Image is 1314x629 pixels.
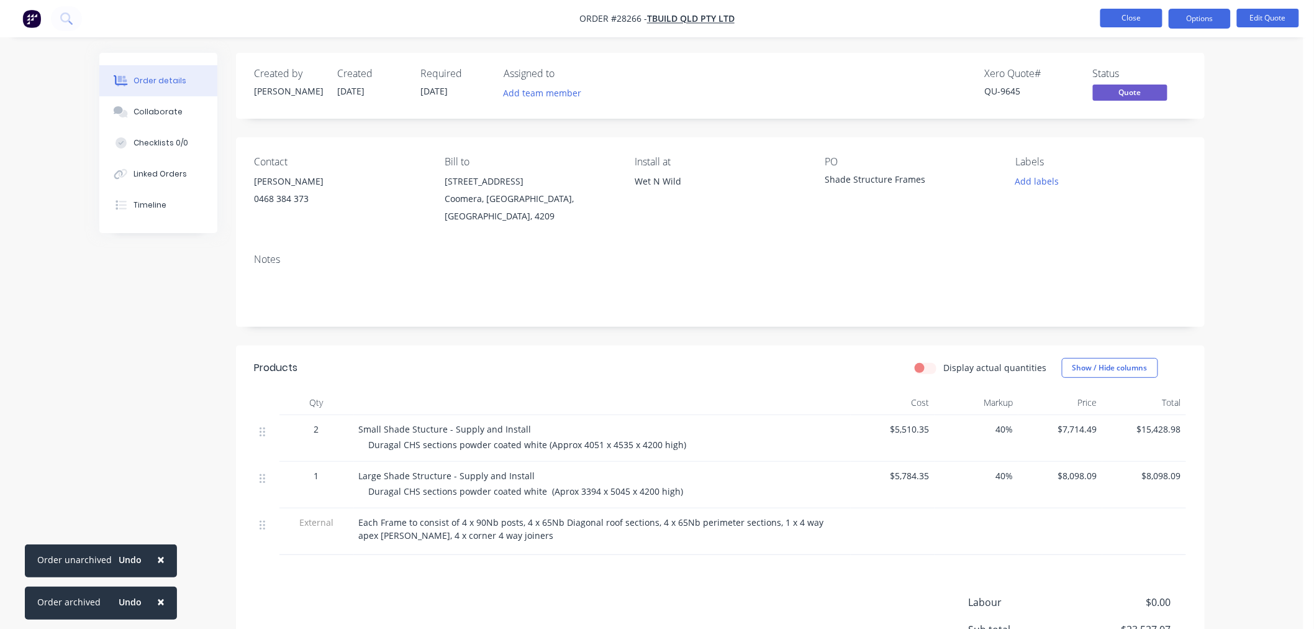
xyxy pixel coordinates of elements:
[635,173,805,213] div: Wet N Wild
[421,85,448,97] span: [DATE]
[944,361,1047,374] label: Display actual quantities
[1093,85,1167,103] button: Quote
[99,65,217,96] button: Order details
[1100,9,1162,27] button: Close
[157,593,165,610] span: ×
[157,551,165,568] span: ×
[1062,358,1158,378] button: Show / Hide columns
[255,68,323,80] div: Created by
[825,173,981,190] div: Shade Structure Frames
[134,106,183,117] div: Collaborate
[445,173,615,225] div: [STREET_ADDRESS]Coomera, [GEOGRAPHIC_DATA], [GEOGRAPHIC_DATA], 4209
[134,200,166,211] div: Timeline
[635,173,805,190] div: Wet N Wild
[22,9,41,28] img: Factory
[255,173,425,190] div: [PERSON_NAME]
[145,587,177,617] button: Close
[338,85,365,97] span: [DATE]
[1169,9,1231,29] button: Options
[1093,68,1186,80] div: Status
[445,156,615,168] div: Bill to
[112,551,148,569] button: Undo
[99,190,217,221] button: Timeline
[1107,423,1181,436] span: $15,428.98
[255,85,323,98] div: [PERSON_NAME]
[314,469,319,482] span: 1
[134,137,188,149] div: Checklists 0/0
[369,485,684,497] span: Duragal CHS sections powder coated white (Aprox 3394 x 5045 x 4200 high)
[1018,390,1102,415] div: Price
[99,158,217,190] button: Linked Orders
[37,553,112,566] div: Order unarchived
[279,390,354,415] div: Qty
[284,516,349,529] span: External
[255,360,298,375] div: Products
[1023,423,1097,436] span: $7,714.49
[1023,469,1097,482] span: $8,098.09
[359,517,827,541] span: Each Frame to consist of 4 x 90Nb posts, 4 x 65Nb Diagonal roof sections, 4 x 65Nb perimeter sect...
[255,190,425,208] div: 0468 384 373
[940,469,1013,482] span: 40%
[497,85,588,101] button: Add team member
[504,85,589,101] button: Add team member
[969,595,1079,610] span: Labour
[635,156,805,168] div: Install at
[851,390,935,415] div: Cost
[504,68,628,80] div: Assigned to
[99,96,217,127] button: Collaborate
[37,595,101,608] div: Order archived
[1079,595,1171,610] span: $0.00
[314,423,319,436] span: 2
[1015,156,1185,168] div: Labels
[359,423,532,435] span: Small Shade Stucture - Supply and Install
[445,173,615,190] div: [STREET_ADDRESS]
[1093,85,1167,100] span: Quote
[421,68,489,80] div: Required
[99,127,217,158] button: Checklists 0/0
[359,470,535,482] span: Large Shade Structure - Supply and Install
[255,173,425,213] div: [PERSON_NAME]0468 384 373
[1107,469,1181,482] span: $8,098.09
[825,156,995,168] div: PO
[579,13,647,25] span: Order #28266 -
[985,85,1078,98] div: QU-9645
[1102,390,1186,415] div: Total
[647,13,735,25] a: TBuild QLD Pty Ltd
[134,168,187,180] div: Linked Orders
[856,469,930,482] span: $5,784.35
[445,190,615,225] div: Coomera, [GEOGRAPHIC_DATA], [GEOGRAPHIC_DATA], 4209
[112,593,148,612] button: Undo
[134,75,186,86] div: Order details
[255,254,1186,265] div: Notes
[940,423,1013,436] span: 40%
[1008,173,1066,190] button: Add labels
[369,439,687,451] span: Duragal CHS sections powder coated white (Approx 4051 x 4535 x 4200 high)
[1237,9,1299,27] button: Edit Quote
[856,423,930,436] span: $5,510.35
[935,390,1018,415] div: Markup
[338,68,406,80] div: Created
[985,68,1078,80] div: Xero Quote #
[255,156,425,168] div: Contact
[145,544,177,574] button: Close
